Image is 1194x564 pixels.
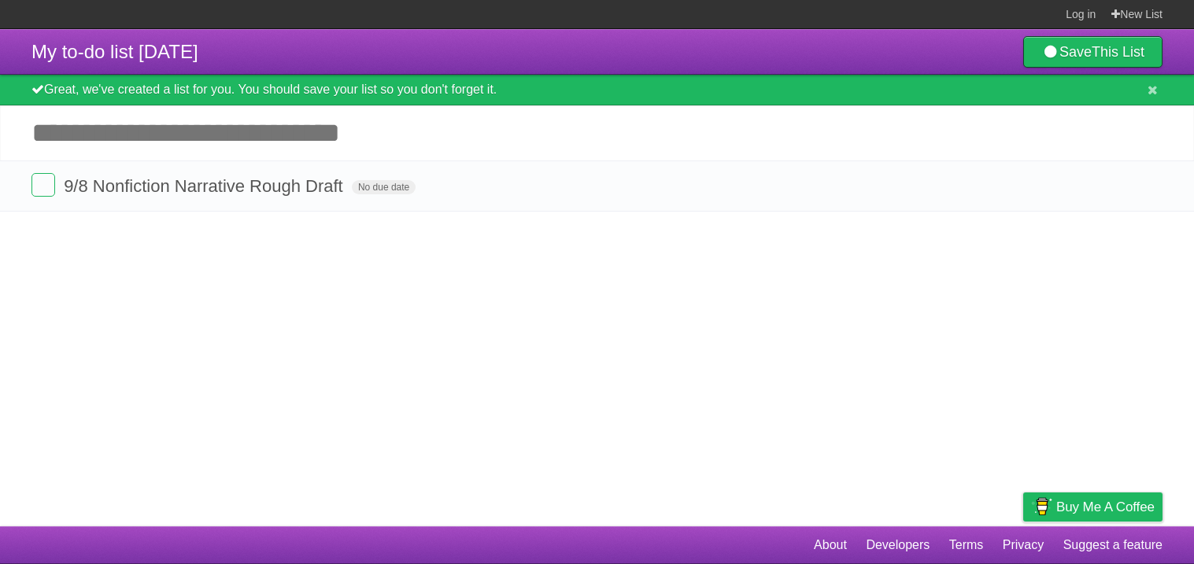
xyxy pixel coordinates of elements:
[1023,36,1163,68] a: SaveThis List
[352,180,416,194] span: No due date
[1023,492,1163,522] a: Buy me a coffee
[31,173,55,197] label: Done
[1056,493,1155,521] span: Buy me a coffee
[1063,530,1163,560] a: Suggest a feature
[1092,44,1144,60] b: This List
[1031,493,1052,520] img: Buy me a coffee
[64,176,347,196] span: 9/8 Nonfiction Narrative Rough Draft
[949,530,984,560] a: Terms
[1003,530,1044,560] a: Privacy
[814,530,847,560] a: About
[866,530,930,560] a: Developers
[31,41,198,62] span: My to-do list [DATE]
